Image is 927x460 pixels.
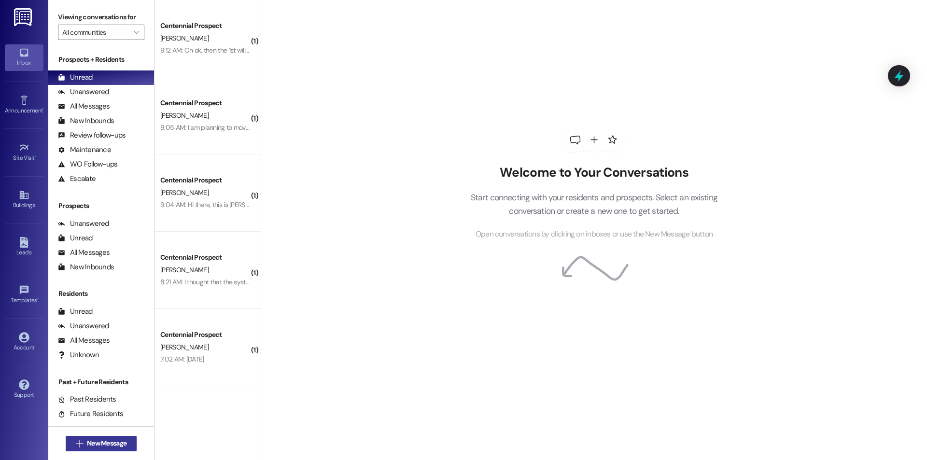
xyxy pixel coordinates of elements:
[134,28,139,36] i: 
[5,234,43,260] a: Leads
[48,377,154,387] div: Past + Future Residents
[62,25,129,40] input: All communities
[5,282,43,308] a: Templates •
[58,335,110,346] div: All Messages
[58,130,126,140] div: Review follow-ups
[160,343,209,351] span: [PERSON_NAME]
[58,307,93,317] div: Unread
[58,409,123,419] div: Future Residents
[58,219,109,229] div: Unanswered
[160,34,209,42] span: [PERSON_NAME]
[5,329,43,355] a: Account
[48,201,154,211] div: Prospects
[5,139,43,166] a: Site Visit •
[160,21,250,31] div: Centennial Prospect
[14,8,34,26] img: ResiDesk Logo
[58,101,110,112] div: All Messages
[160,330,250,340] div: Centennial Prospect
[87,438,126,448] span: New Message
[160,355,204,363] div: 7:02 AM: [DATE]
[58,248,110,258] div: All Messages
[5,44,43,70] a: Inbox
[456,165,732,181] h2: Welcome to Your Conversations
[76,440,83,447] i: 
[160,111,209,120] span: [PERSON_NAME]
[35,153,36,160] span: •
[160,265,209,274] span: [PERSON_NAME]
[58,262,114,272] div: New Inbounds
[5,187,43,213] a: Buildings
[58,159,117,169] div: WO Follow-ups
[58,350,99,360] div: Unknown
[48,289,154,299] div: Residents
[160,175,250,185] div: Centennial Prospect
[58,87,109,97] div: Unanswered
[160,200,876,209] div: 9:04 AM: Hi there, this is [PERSON_NAME] mom, [PERSON_NAME]. Now that [PERSON_NAME] has returned ...
[58,145,111,155] div: Maintenance
[37,295,39,302] span: •
[58,174,96,184] div: Escalate
[160,98,250,108] div: Centennial Prospect
[58,394,116,404] div: Past Residents
[160,278,345,286] div: 8:21 AM: I thought that the system says for me to move in the 25th
[58,233,93,243] div: Unread
[43,106,44,112] span: •
[476,228,713,240] span: Open conversations by clicking on inboxes or use the New Message button
[66,436,137,451] button: New Message
[58,72,93,83] div: Unread
[456,191,732,218] p: Start connecting with your residents and prospects. Select an existing conversation or create a n...
[5,376,43,403] a: Support
[58,321,109,331] div: Unanswered
[48,55,154,65] div: Prospects + Residents
[160,46,358,55] div: 9:12 AM: Oh ok, then the 1st will be my plan. Thanks for letting me know!
[58,116,114,126] div: New Inbounds
[160,188,209,197] span: [PERSON_NAME]
[160,252,250,263] div: Centennial Prospect
[160,123,275,132] div: 9:05 AM: I am planning to move in [DATE]
[58,10,144,25] label: Viewing conversations for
